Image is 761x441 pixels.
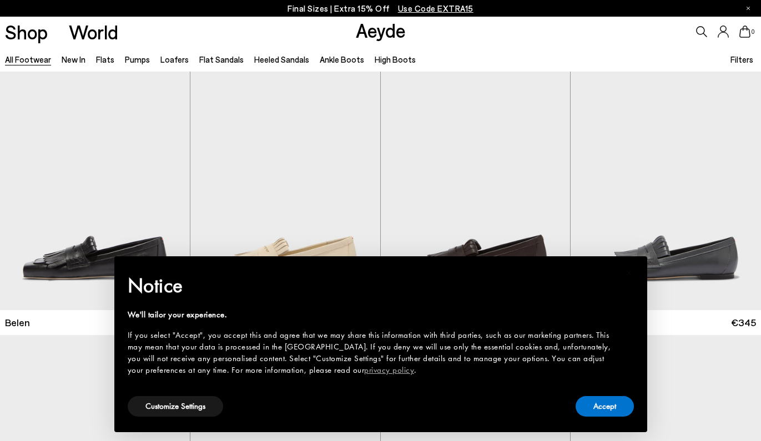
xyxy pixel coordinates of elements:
div: We'll tailor your experience. [128,309,616,321]
h2: Notice [128,271,616,300]
div: If you select "Accept", you accept this and agree that we may share this information with third p... [128,330,616,376]
a: privacy policy [364,364,414,376]
span: × [626,264,633,281]
button: Customize Settings [128,396,223,417]
button: Close this notice [616,260,643,286]
button: Accept [576,396,634,417]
